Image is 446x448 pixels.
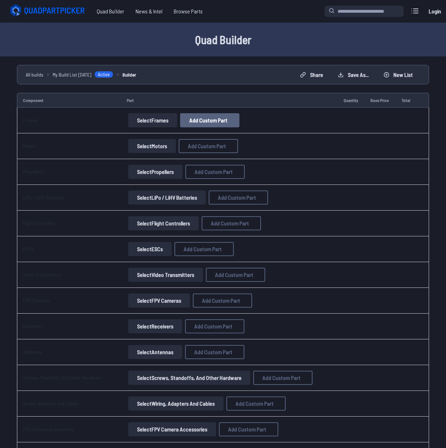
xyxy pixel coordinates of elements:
a: ESCs [23,246,34,252]
a: Wiring, Adapters and Cables [23,400,79,406]
span: Add Custom Part [195,169,233,175]
a: News & Intel [130,4,168,18]
button: Add Custom Part [185,345,244,359]
a: SelectScrews, Standoffs, and Other Hardware [127,371,252,385]
button: SelectWiring, Adapters and Cables [128,396,224,411]
button: New List [377,69,419,80]
button: Share [294,69,329,80]
a: SelectVideo Transmitters [127,268,204,282]
a: Motors [23,143,36,149]
a: SelectFrames [127,113,179,127]
button: Add Custom Part [180,113,239,127]
td: Component [17,93,121,108]
a: FPV Camera Accessories [23,426,74,432]
span: Add Custom Part [202,298,240,303]
button: Add Custom Part [193,293,252,308]
span: Add Custom Part [184,246,222,252]
button: SelectFPV Cameras [128,293,190,308]
a: SelectFPV Camera Accessories [127,422,218,436]
button: Add Custom Part [209,190,268,205]
a: Propellers [23,169,44,175]
button: Add Custom Part [253,371,313,385]
a: Video Transmitters [23,272,61,278]
button: SelectFlight Controllers [128,216,199,230]
a: SelectFlight Controllers [127,216,200,230]
a: Builder [123,71,136,78]
button: SelectFrames [128,113,177,127]
span: Add Custom Part [236,401,274,406]
button: SelectFPV Camera Accessories [128,422,216,436]
button: Add Custom Part [202,216,261,230]
button: Add Custom Part [174,242,234,256]
button: Add Custom Part [179,139,238,153]
button: SelectAntennas [128,345,182,359]
span: Add Custom Part [215,272,253,278]
button: Save as... [332,69,375,80]
a: My Build List [DATE]Active [53,71,113,78]
a: SelectESCs [127,242,173,256]
a: SelectAntennas [127,345,184,359]
button: Add Custom Part [206,268,265,282]
span: Add Custom Part [189,117,227,123]
a: SelectReceivers [127,319,184,333]
a: LiPo / LiHV Batteries [23,194,64,200]
a: SelectLiPo / LiHV Batteries [127,190,207,205]
button: SelectPropellers [128,165,183,179]
td: Total [396,93,417,108]
a: SelectFPV Cameras [127,293,191,308]
a: Quad Builder [91,4,130,18]
a: SelectWiring, Adapters and Cables [127,396,225,411]
span: My Build List [DATE] [53,71,91,78]
button: SelectMotors [128,139,176,153]
a: Antennas [23,349,42,355]
span: Add Custom Part [211,220,249,226]
h1: Quad Builder [8,31,438,48]
button: Add Custom Part [219,422,278,436]
button: SelectReceivers [128,319,182,333]
button: SelectLiPo / LiHV Batteries [128,190,206,205]
a: Frames [23,117,38,123]
a: SelectMotors [127,139,177,153]
button: Add Custom Part [226,396,286,411]
a: Flight Controllers [23,220,57,226]
span: Add Custom Part [194,349,232,355]
span: Add Custom Part [262,375,301,381]
span: Add Custom Part [188,143,226,149]
a: Browse Parts [168,4,208,18]
button: SelectESCs [128,242,172,256]
a: Screws, Standoffs, and Other Hardware [23,375,102,381]
td: Quantity [338,93,365,108]
a: FPV Cameras [23,297,50,303]
span: Add Custom Part [228,426,266,432]
a: SelectPropellers [127,165,184,179]
td: Part [121,93,338,108]
td: Base Price [365,93,396,108]
button: SelectScrews, Standoffs, and Other Hardware [128,371,250,385]
button: SelectVideo Transmitters [128,268,203,282]
span: Add Custom Part [218,195,256,200]
span: Active [94,71,113,78]
button: Add Custom Part [185,319,244,333]
a: Receivers [23,323,43,329]
span: Add Custom Part [194,323,232,329]
a: Login [426,4,443,18]
a: All builds [26,71,43,78]
button: Add Custom Part [185,165,245,179]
